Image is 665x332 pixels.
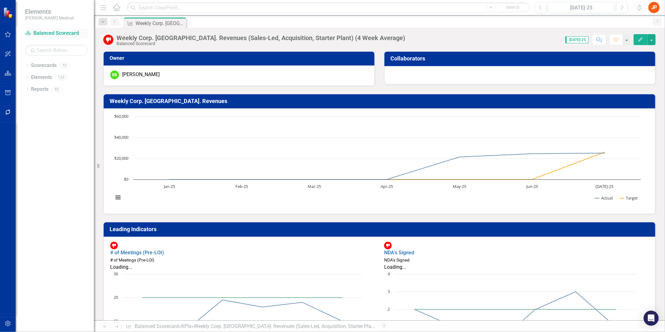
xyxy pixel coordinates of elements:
text: Jan-25 [163,184,175,189]
div: Weekly Corp. [GEOGRAPHIC_DATA]. Revenues (Sales-Led, Acquisition, Starter Plant) (4 Week Average) [136,19,185,27]
span: Search [506,5,519,10]
img: Below Target [110,242,118,249]
text: Feb-25 [236,184,248,189]
div: » » [126,323,375,330]
text: $60,000 [114,113,128,119]
text: Mar-25 [308,184,321,189]
div: [DATE]-25 [550,4,612,12]
a: Balanced Scorecard [25,30,88,37]
button: Show Actual [595,195,613,201]
a: Balanced Scorecard [135,323,179,329]
h3: Weekly Corp. [GEOGRAPHIC_DATA]. Revenues [110,98,652,104]
a: KPIs [181,323,191,329]
h3: Collaborators [390,55,652,62]
div: BB [110,70,119,79]
text: 30 [114,271,118,277]
span: Elements [25,8,74,15]
div: Balanced Scorecard [116,41,405,46]
text: 4 [388,271,390,277]
div: Chart. Highcharts interactive chart. [110,113,649,207]
text: Apr-25 [381,184,393,189]
small: # of Meetings (Pre-LOI) [110,257,154,262]
text: May-25 [453,184,466,189]
div: 93 [52,86,62,92]
text: 2 [388,306,390,312]
text: [DATE]-25 [596,184,614,189]
text: $40,000 [114,134,128,140]
div: 51 [60,63,70,68]
text: $20,000 [114,155,128,161]
text: 3 [388,288,390,294]
img: Below Target [384,242,392,249]
div: Weekly Corp. [GEOGRAPHIC_DATA]. Revenues (Sales-Led, Acquisition, Starter Plant) (4 Week Average) [194,323,417,329]
input: Search Below... [25,45,88,56]
button: [DATE]-25 [548,2,615,13]
button: Search [497,3,528,12]
img: Below Target [103,35,113,45]
text: 20 [114,294,118,300]
a: Reports [31,86,49,93]
h3: Leading Indicators [110,226,652,232]
button: Show Target [620,195,638,201]
a: NDA’s Signed [384,250,414,256]
a: # of Meetings (Pre-LOI) [110,250,164,256]
text: 10 [114,318,118,324]
div: Loading... [110,264,375,271]
a: Scorecards [31,62,57,69]
g: Target, line 2 of 2 with 6 data points. [414,308,617,311]
small: [PERSON_NAME] Medical [25,15,74,20]
text: Actual [601,195,613,201]
svg: Interactive chart [110,113,644,207]
text: Target [626,195,638,201]
div: Open Intercom Messenger [644,311,659,326]
div: [PERSON_NAME] [122,71,160,78]
text: Jun-25 [526,184,538,189]
div: Weekly Corp. [GEOGRAPHIC_DATA]. Revenues (Sales-Led, Acquisition, Starter Plant) (4 Week Average) [116,34,405,41]
div: Loading... [384,264,649,271]
input: Search ClearPoint... [127,2,530,13]
text: $0 [124,176,128,182]
a: Elements [31,74,52,81]
button: JP [648,2,660,13]
img: ClearPoint Strategy [3,7,14,18]
h3: Owner [110,55,371,61]
span: [DATE]-25 [565,36,589,43]
button: View chart menu, Chart [114,193,122,202]
div: 133 [55,75,67,80]
small: NDA’s Signed [384,257,410,262]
